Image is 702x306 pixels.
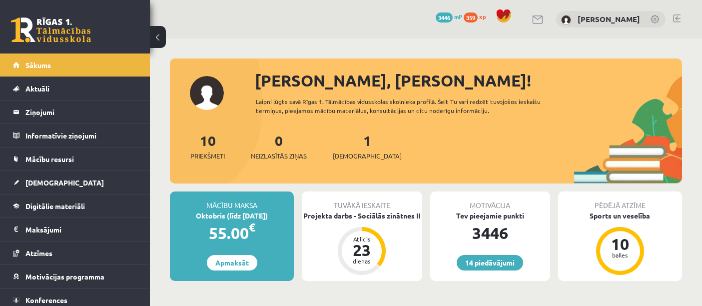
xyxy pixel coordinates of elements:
[605,236,635,252] div: 10
[558,210,682,221] div: Sports un veselība
[13,265,137,288] a: Motivācijas programma
[13,124,137,147] a: Informatīvie ziņojumi
[25,60,51,69] span: Sākums
[251,131,307,161] a: 0Neizlasītās ziņas
[347,258,377,264] div: dienas
[333,151,402,161] span: [DEMOGRAPHIC_DATA]
[13,147,137,170] a: Mācību resursi
[25,84,49,93] span: Aktuāli
[605,252,635,258] div: balles
[430,210,550,221] div: Tev pieejamie punkti
[13,100,137,123] a: Ziņojumi
[25,218,137,241] legend: Maksājumi
[578,14,640,24] a: [PERSON_NAME]
[170,210,294,221] div: Oktobris (līdz [DATE])
[454,12,462,20] span: mP
[302,191,422,210] div: Tuvākā ieskaite
[302,210,422,221] div: Projekta darbs - Sociālās zinātnes II
[13,171,137,194] a: [DEMOGRAPHIC_DATA]
[256,97,563,115] div: Laipni lūgts savā Rīgas 1. Tālmācības vidusskolas skolnieka profilā. Šeit Tu vari redzēt tuvojošo...
[25,248,52,257] span: Atzīmes
[347,236,377,242] div: Atlicis
[207,255,257,270] a: Apmaksāt
[302,210,422,276] a: Projekta darbs - Sociālās zinātnes II Atlicis 23 dienas
[13,194,137,217] a: Digitālie materiāli
[249,220,255,234] span: €
[558,210,682,276] a: Sports un veselība 10 balles
[25,100,137,123] legend: Ziņojumi
[333,131,402,161] a: 1[DEMOGRAPHIC_DATA]
[436,12,462,20] a: 3446 mP
[464,12,491,20] a: 359 xp
[25,124,137,147] legend: Informatīvie ziņojumi
[479,12,486,20] span: xp
[170,191,294,210] div: Mācību maksa
[13,241,137,264] a: Atzīmes
[11,17,91,42] a: Rīgas 1. Tālmācības vidusskola
[25,154,74,163] span: Mācību resursi
[558,191,682,210] div: Pēdējā atzīme
[13,77,137,100] a: Aktuāli
[25,178,104,187] span: [DEMOGRAPHIC_DATA]
[25,295,67,304] span: Konferences
[25,272,104,281] span: Motivācijas programma
[251,151,307,161] span: Neizlasītās ziņas
[255,68,682,92] div: [PERSON_NAME], [PERSON_NAME]!
[190,131,225,161] a: 10Priekšmeti
[170,221,294,245] div: 55.00
[436,12,453,22] span: 3446
[25,201,85,210] span: Digitālie materiāli
[13,218,137,241] a: Maksājumi
[464,12,478,22] span: 359
[190,151,225,161] span: Priekšmeti
[457,255,523,270] a: 14 piedāvājumi
[430,191,550,210] div: Motivācija
[347,242,377,258] div: 23
[561,15,571,25] img: Kārlis Gusts
[13,53,137,76] a: Sākums
[430,221,550,245] div: 3446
